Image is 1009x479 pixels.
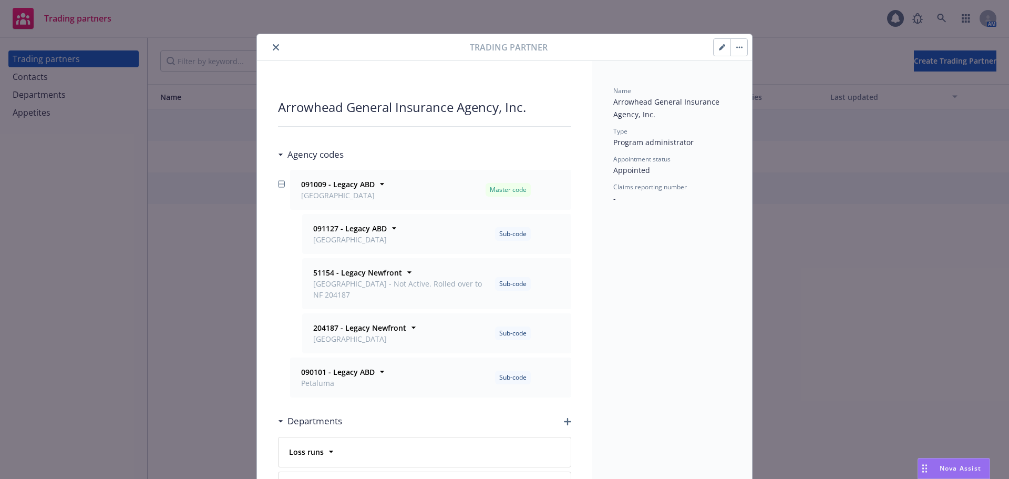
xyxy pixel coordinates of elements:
[499,279,527,289] span: Sub-code
[301,378,375,389] span: Petaluma
[613,137,694,147] span: Program administrator
[301,367,375,377] strong: 090101 - Legacy ABD
[278,148,344,161] div: Agency codes
[313,278,491,300] span: [GEOGRAPHIC_DATA] - Not Active. Rolled over to NF 204187
[287,414,342,428] h3: Departments
[613,127,627,136] span: Type
[940,464,981,473] span: Nova Assist
[490,185,527,195] span: Master code
[278,414,342,428] div: Departments
[313,234,387,245] span: [GEOGRAPHIC_DATA]
[301,190,375,201] span: [GEOGRAPHIC_DATA]
[301,179,375,189] strong: 091009 - Legacy ABD
[613,165,650,175] span: Appointed
[613,193,616,203] span: -
[470,41,548,54] span: Trading partner
[287,148,344,161] h3: Agency codes
[289,447,324,457] strong: Loss runs
[613,155,671,164] span: Appointment status
[270,41,282,54] button: close
[613,182,687,191] span: Claims reporting number
[918,458,990,479] button: Nova Assist
[313,223,387,233] strong: 091127 - Legacy ABD
[499,373,527,382] span: Sub-code
[313,268,402,278] strong: 51154 - Legacy Newfront
[613,86,631,95] span: Name
[499,329,527,338] span: Sub-code
[499,229,527,239] span: Sub-code
[613,97,722,119] span: Arrowhead General Insurance Agency, Inc.
[313,333,406,344] span: [GEOGRAPHIC_DATA]
[278,99,571,116] div: Arrowhead General Insurance Agency, Inc.
[313,323,406,333] strong: 204187 - Legacy Newfront
[918,458,931,478] div: Drag to move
